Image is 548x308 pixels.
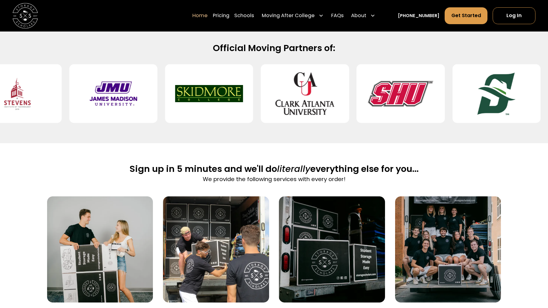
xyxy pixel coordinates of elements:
a: Pricing [213,7,229,25]
img: Skidmore College [175,69,243,118]
img: We ship your belongings. [395,196,501,302]
a: Get Started [445,7,487,24]
div: Moving After College [259,7,326,25]
img: James Madison University [79,69,147,118]
img: We store your boxes. [279,196,385,302]
img: Sacred Heart University [367,69,435,118]
a: FAQs [331,7,344,25]
h2: Sign up in 5 minutes and we'll do everything else for you... [130,163,419,175]
img: We supply packing materials. [47,196,153,302]
a: Log In [493,7,535,24]
div: About [349,7,378,25]
img: Clark Atlanta University [271,69,339,118]
img: Door to door pick and delivery. [163,196,269,302]
p: We provide the following services with every order! [130,175,419,184]
a: [PHONE_NUMBER] [398,13,439,19]
a: Home [192,7,208,25]
span: literally [277,163,310,175]
img: Stetson University [462,69,531,118]
div: Moving After College [262,12,315,20]
img: Storage Scholars main logo [13,3,38,28]
h2: Official Moving Partners of: [72,43,476,54]
a: Schools [234,7,254,25]
div: About [351,12,366,20]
